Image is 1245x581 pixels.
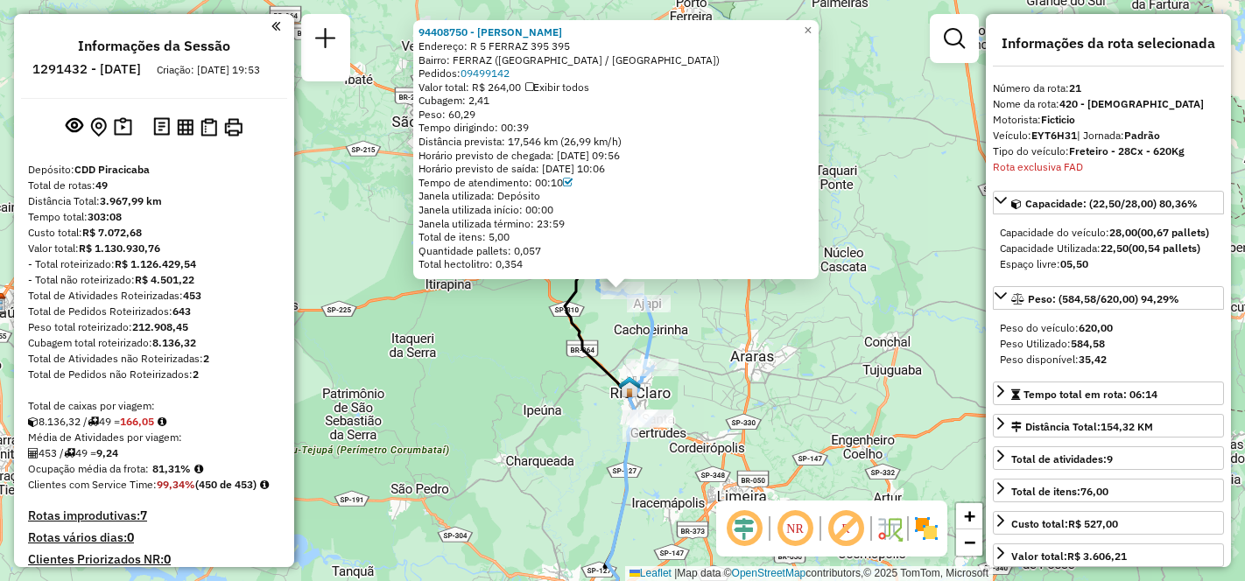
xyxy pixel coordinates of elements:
div: Tempo total: [28,209,280,225]
div: Número da rota: [993,80,1224,96]
strong: (450 de 453) [195,478,257,491]
div: Total de itens: 5,00 [419,230,813,244]
a: OpenStreetMap [732,567,806,579]
span: − [964,531,975,553]
div: Quantidade pallets: 0,057 [419,244,813,258]
strong: 166,05 [120,415,154,428]
div: Valor total: [28,241,280,256]
strong: (00,67 pallets) [1137,226,1209,239]
span: | [674,567,677,579]
strong: 28,00 [1109,226,1137,239]
div: Tempo de atendimento: 00:10 [419,176,813,190]
div: Média de Atividades por viagem: [28,430,280,445]
a: Peso: (584,58/620,00) 94,29% [993,286,1224,310]
strong: 9,24 [96,446,118,459]
button: Visualizar relatório de Roteirização [173,115,197,138]
div: Distância prevista: 17,546 km (26,99 km/h) [419,135,813,149]
strong: 584,58 [1071,337,1105,350]
div: Motorista: [993,112,1224,128]
span: Ocultar deslocamento [723,507,765,549]
button: Logs desbloquear sessão [150,114,173,141]
div: Janela utilizada: Depósito [419,189,813,203]
h4: Informações da Sessão [78,38,230,54]
span: Peso: (584,58/620,00) 94,29% [1028,292,1179,305]
div: Depósito: [28,162,280,178]
a: Custo total:R$ 527,00 [993,511,1224,535]
div: Janela utilizada término: 23:59 [419,217,813,231]
div: - Total roteirizado: [28,256,280,272]
div: Total de Atividades Roteirizadas: [28,288,280,304]
strong: R$ 3.606,21 [1067,549,1127,563]
h4: Rotas improdutivas: [28,508,280,523]
a: 09499142 [461,66,510,80]
div: - Total não roteirizado: [28,272,280,288]
div: Tipo do veículo: [993,143,1224,159]
i: Total de rotas [88,416,99,427]
strong: 99,34% [157,478,195,491]
strong: 35,42 [1079,353,1107,366]
img: Warecloud Rio Claro [618,375,641,398]
div: Total de Pedidos Roteirizados: [28,304,280,319]
div: Custo total: [28,225,280,241]
div: Rota exclusiva FAD [993,159,1224,175]
strong: R$ 1.130.930,76 [79,241,160,255]
h4: Informações da rota selecionada [993,35,1224,52]
a: Total de atividades:9 [993,446,1224,470]
div: Pedidos: [419,66,813,80]
span: Exibir rótulo [825,507,867,549]
strong: 2 [193,367,199,381]
i: Total de Atividades [28,448,39,458]
h4: Clientes Priorizados NR: [28,552,280,567]
strong: (00,54 pallets) [1129,241,1200,255]
strong: 620,00 [1079,321,1113,334]
div: Custo total: [1011,516,1118,532]
div: Veículo: [993,128,1224,143]
button: Centralizar mapa no depósito ou ponto de apoio [87,114,110,141]
strong: Padrão [1124,129,1160,142]
div: Capacidade: (22,50/28,00) 80,36% [993,218,1224,279]
i: Meta Caixas/viagem: 214,30 Diferença: -48,25 [158,416,166,427]
div: 453 / 49 = [28,445,280,461]
strong: 9 [1107,452,1113,465]
em: Rotas cross docking consideradas [260,479,269,490]
strong: 453 [183,289,201,302]
button: Painel de Sugestão [110,114,136,141]
strong: 81,31% [152,462,191,475]
div: Valor total: R$ 264,00 [419,80,813,94]
div: Atividade não roteirizada - CASAGRANDE e SOUZA S [627,295,671,312]
a: Capacidade: (22,50/28,00) 80,36% [993,191,1224,214]
strong: 643 [172,304,191,318]
span: Cubagem: 2,41 [419,94,489,107]
div: Espaço livre: [1000,256,1217,272]
div: Horário previsto de chegada: [DATE] 09:56 [419,149,813,163]
strong: R$ 527,00 [1068,517,1118,530]
a: Tempo total em rota: 06:14 [993,381,1224,405]
span: Clientes com Service Time: [28,478,157,491]
div: 8.136,32 / 49 = [28,414,280,430]
div: Peso disponível: [1000,352,1217,367]
span: Ocupação média da frota: [28,462,149,475]
div: Peso Utilizado: [1000,336,1217,352]
span: × [804,23,812,38]
button: Exibir sessão original [62,113,87,141]
div: Total de caixas por viagem: [28,398,280,414]
span: 154,32 KM [1101,420,1153,433]
button: Visualizar Romaneio [197,115,221,140]
strong: 420 - [DEMOGRAPHIC_DATA] [1059,97,1204,110]
i: Total de rotas [64,448,75,458]
strong: 05,50 [1060,257,1088,270]
div: Valor total: [1011,549,1127,564]
h4: Rotas vários dias: [28,530,280,545]
strong: 76,00 [1080,485,1108,498]
em: Média calculada utilizando a maior ocupação (%Peso ou %Cubagem) de cada rota da sessão. Rotas cro... [194,464,203,474]
a: Exibir filtros [937,21,972,56]
strong: 0 [164,551,171,567]
div: Capacidade Utilizada: [1000,241,1217,256]
strong: 8.136,32 [152,336,196,349]
div: Total de Atividades não Roteirizadas: [28,351,280,367]
span: Exibir todos [525,80,589,94]
a: Total de itens:76,00 [993,479,1224,502]
div: Tempo dirigindo: 00:39 [419,121,813,135]
strong: R$ 7.072,68 [82,226,142,239]
div: Total hectolitro: 0,354 [419,257,813,271]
